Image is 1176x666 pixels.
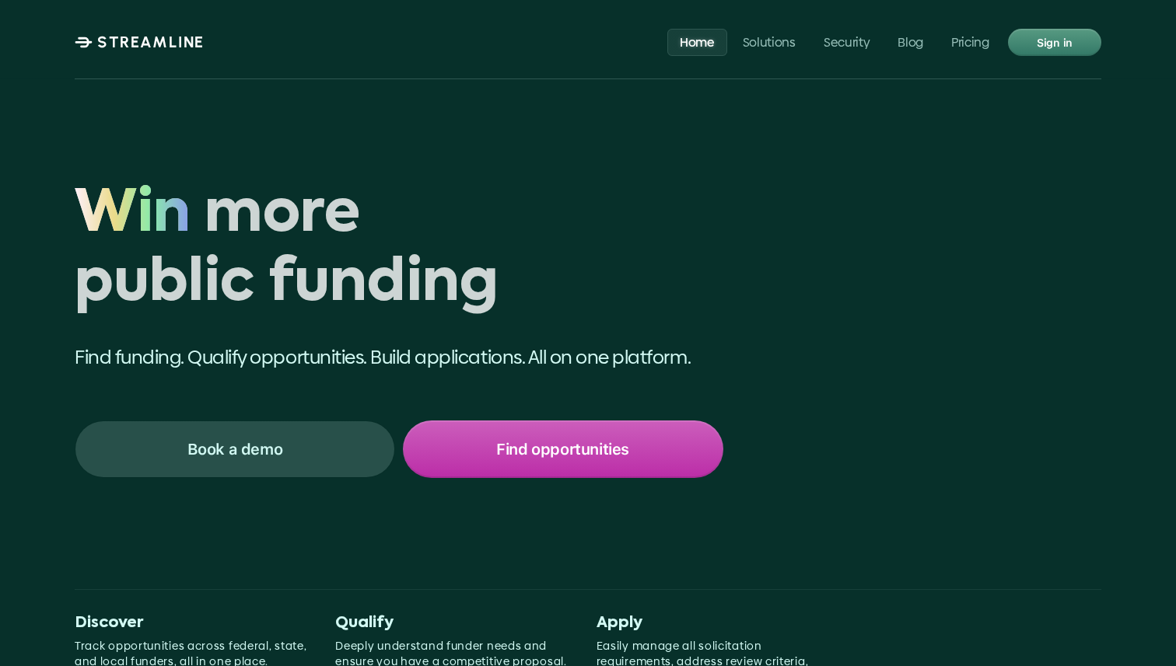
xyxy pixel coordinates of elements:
a: Pricing [939,28,1002,55]
p: Book a demo [187,439,283,459]
p: Security [824,34,870,49]
p: Qualify [335,614,571,633]
a: Blog [886,28,936,55]
p: Pricing [951,34,989,49]
p: Find opportunities [496,439,629,459]
p: STREAMLINE [97,33,205,51]
p: Apply [597,614,832,633]
span: Win [75,181,191,250]
p: Find funding. Qualify opportunities. Build applications. All on one platform. [75,344,723,371]
a: Find opportunities [403,420,723,478]
p: Home [680,34,715,49]
p: Sign in [1037,32,1073,52]
a: Sign in [1008,29,1101,56]
a: Book a demo [75,420,395,478]
p: Solutions [743,34,796,49]
a: Home [667,28,727,55]
h1: Win more public funding [75,181,723,319]
p: Blog [898,34,924,49]
p: Discover [75,614,310,633]
a: STREAMLINE [75,33,205,51]
a: Security [811,28,882,55]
